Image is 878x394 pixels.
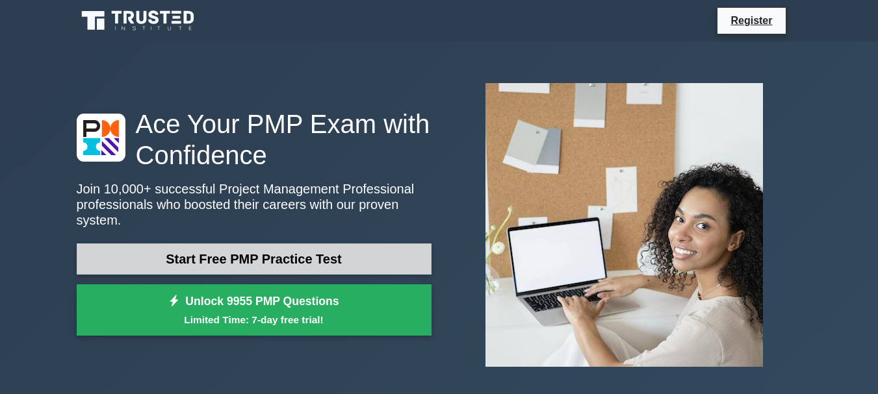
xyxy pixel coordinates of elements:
[77,181,432,228] p: Join 10,000+ successful Project Management Professional professionals who boosted their careers w...
[77,108,432,171] h1: Ace Your PMP Exam with Confidence
[77,243,432,275] a: Start Free PMP Practice Test
[93,312,415,327] small: Limited Time: 7-day free trial!
[723,12,780,29] a: Register
[77,284,432,336] a: Unlock 9955 PMP QuestionsLimited Time: 7-day free trial!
